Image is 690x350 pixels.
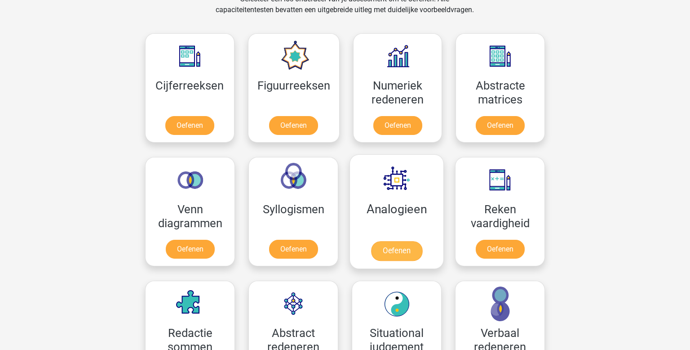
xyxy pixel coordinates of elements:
[373,116,422,135] a: Oefenen
[166,240,215,259] a: Oefenen
[269,240,318,259] a: Oefenen
[476,240,525,259] a: Oefenen
[476,116,525,135] a: Oefenen
[269,116,318,135] a: Oefenen
[165,116,214,135] a: Oefenen
[371,241,422,261] a: Oefenen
